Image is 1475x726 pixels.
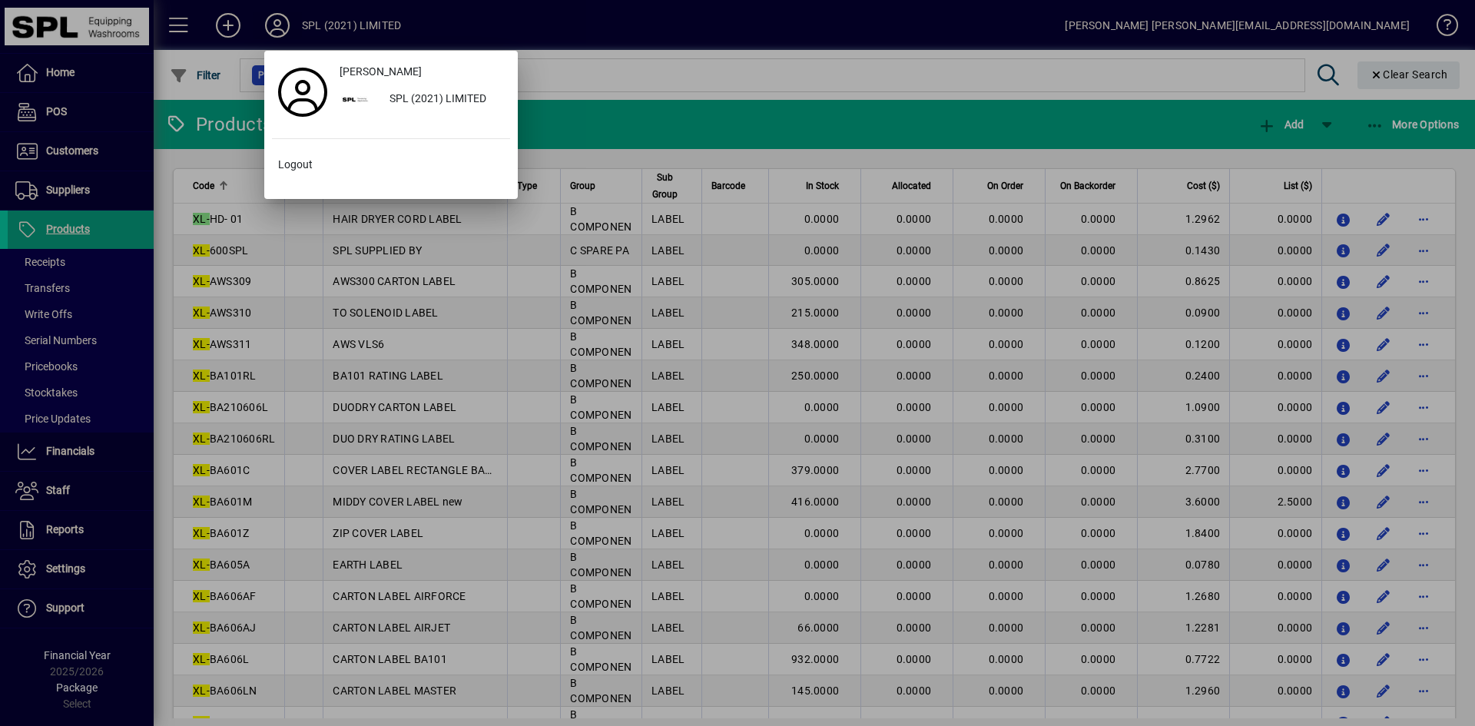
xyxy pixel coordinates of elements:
span: Logout [278,157,313,173]
div: SPL (2021) LIMITED [377,86,510,114]
span: [PERSON_NAME] [340,64,422,80]
a: [PERSON_NAME] [333,58,510,86]
button: Logout [272,151,510,179]
button: SPL (2021) LIMITED [333,86,510,114]
a: Profile [272,78,333,106]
